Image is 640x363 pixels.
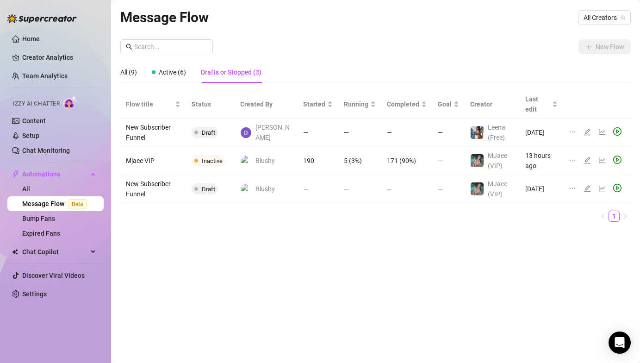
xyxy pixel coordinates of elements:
span: Inactive [202,157,223,164]
th: Last edit [520,90,563,119]
span: ellipsis [569,185,576,192]
span: edit [584,156,591,164]
td: [DATE] [520,119,563,147]
span: Automations [22,167,88,181]
td: — [432,175,465,203]
td: 190 [298,147,338,175]
th: Running [338,90,381,119]
a: Content [22,117,46,125]
td: — [338,119,381,147]
span: Blushy [255,156,275,166]
img: MJaee (VIP) [471,182,484,195]
span: Leena (Free) [488,124,505,141]
img: AI Chatter [63,96,78,109]
a: Home [22,35,40,43]
span: play-circle [613,184,621,192]
span: edit [584,185,591,192]
span: line-chart [598,185,606,192]
div: Drafts or Stopped (3) [201,67,261,77]
img: MJaee (VIP) [471,154,484,167]
td: [DATE] [520,175,563,203]
td: New Subscriber Funnel [120,175,186,203]
td: 13 hours ago [520,147,563,175]
td: — [381,119,432,147]
li: 1 [609,211,620,222]
td: New Subscriber Funnel [120,119,186,147]
span: edit [584,128,591,136]
img: Chat Copilot [12,249,18,255]
th: Started [298,90,338,119]
td: — [432,147,465,175]
button: right [620,211,631,222]
td: 5 (3%) [338,147,381,175]
th: Goal [432,90,465,119]
span: search [126,44,132,50]
a: Team Analytics [22,72,68,80]
span: Goal [438,99,452,109]
span: team [620,15,626,20]
td: — [432,119,465,147]
td: — [338,175,381,203]
div: All (9) [120,67,137,77]
td: 171 (90%) [381,147,432,175]
li: Previous Page [597,211,609,222]
span: Draft [202,186,215,193]
span: Active (6) [159,69,186,76]
th: Completed [381,90,432,119]
span: line-chart [598,128,606,136]
span: ellipsis [569,128,576,136]
a: Setup [22,132,39,139]
span: MJaee (VIP) [488,180,507,198]
th: Creator [465,90,520,119]
span: right [622,213,628,219]
span: left [600,213,606,219]
span: Chat Copilot [22,244,88,259]
a: Bump Fans [22,215,55,222]
th: Created By [235,90,298,119]
a: Creator Analytics [22,50,96,65]
th: Flow title [120,90,186,119]
a: Settings [22,290,47,298]
li: Next Page [620,211,631,222]
td: — [298,175,338,203]
span: Last edit [525,94,550,114]
img: Blushy [241,156,251,166]
span: Draft [202,129,215,136]
span: Beta [68,199,87,209]
span: Izzy AI Chatter [13,100,60,108]
img: Blushy [241,184,251,194]
a: Message FlowBeta [22,200,91,207]
span: Blushy [255,184,275,194]
div: Open Intercom Messenger [609,332,631,354]
button: New Flow [578,39,631,54]
span: All Creators [584,11,625,25]
td: — [381,175,432,203]
span: Running [344,99,368,109]
span: thunderbolt [12,170,19,178]
span: play-circle [613,156,621,164]
th: Status [186,90,235,119]
img: logo-BBDzfeDw.svg [7,14,77,23]
img: Leena (Free) [471,126,484,139]
a: Chat Monitoring [22,147,70,154]
a: Discover Viral Videos [22,272,85,279]
span: Flow title [126,99,173,109]
td: — [298,119,338,147]
img: David Webb [241,127,251,138]
input: Search... [134,42,207,52]
a: Expired Fans [22,230,60,237]
button: left [597,211,609,222]
span: ellipsis [569,156,576,164]
span: MJaee (VIP) [488,152,507,169]
span: Started [303,99,325,109]
a: 1 [609,211,619,221]
span: play-circle [613,127,621,136]
article: Message Flow [120,6,209,28]
span: [PERSON_NAME] [255,122,292,143]
td: Mjaee VIP [120,147,186,175]
a: All [22,185,30,193]
span: line-chart [598,156,606,164]
span: Completed [387,99,419,109]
